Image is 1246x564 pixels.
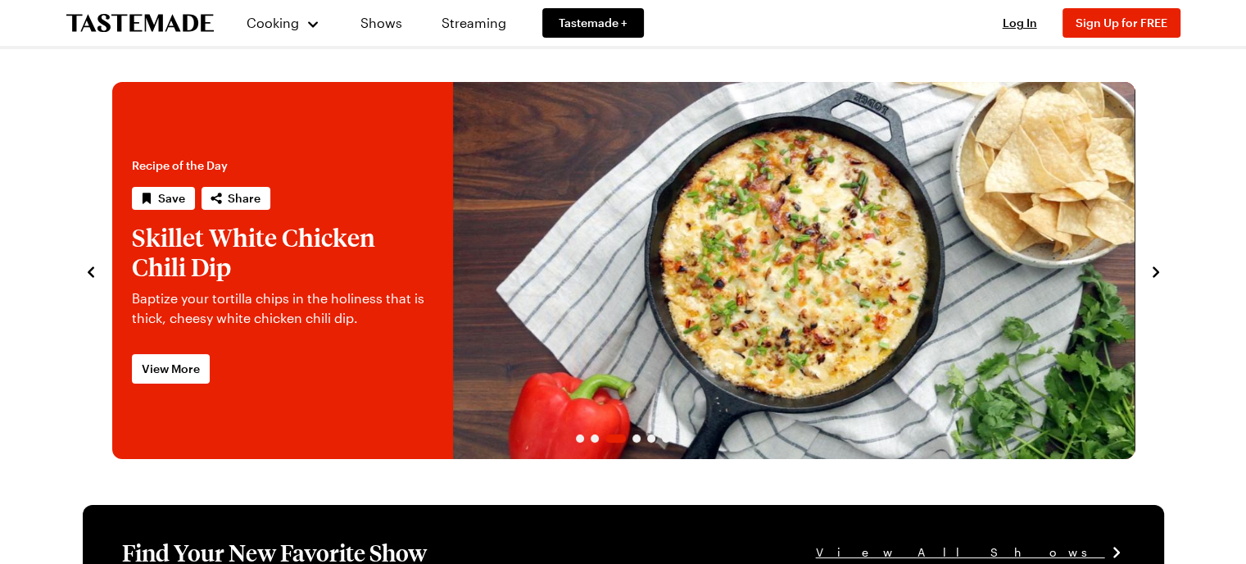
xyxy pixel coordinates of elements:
[132,354,210,384] a: View More
[83,261,99,280] button: navigate to previous item
[112,82,1135,459] div: 3 / 6
[816,544,1125,562] a: View All Shows
[202,187,270,210] button: Share
[228,190,261,207] span: Share
[1148,261,1164,280] button: navigate to next item
[132,187,195,210] button: Save recipe
[158,190,185,207] span: Save
[559,15,628,31] span: Tastemade +
[605,434,626,443] span: Go to slide 3
[662,434,670,443] span: Go to slide 6
[542,8,644,38] a: Tastemade +
[247,3,321,43] button: Cooking
[647,434,655,443] span: Go to slide 5
[987,15,1053,31] button: Log In
[632,434,641,443] span: Go to slide 4
[66,14,214,33] a: To Tastemade Home Page
[247,15,299,30] span: Cooking
[576,434,584,443] span: Go to slide 1
[1003,16,1037,30] span: Log In
[1062,8,1180,38] button: Sign Up for FREE
[591,434,599,443] span: Go to slide 2
[816,544,1105,562] span: View All Shows
[1076,16,1167,30] span: Sign Up for FREE
[142,361,200,377] span: View More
